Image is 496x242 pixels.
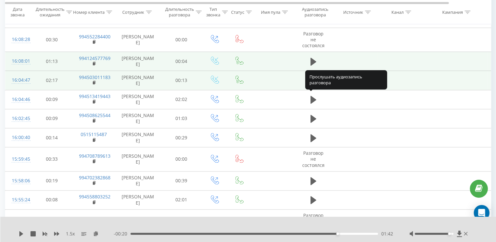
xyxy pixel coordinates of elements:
[115,210,161,234] td: [PERSON_NAME]
[81,131,107,137] a: 0515115487
[115,171,161,190] td: [PERSON_NAME]
[31,71,72,90] td: 02:17
[31,52,72,71] td: 01:13
[12,33,25,46] div: 16:08:28
[115,90,161,109] td: [PERSON_NAME]
[261,10,280,15] div: Имя пула
[302,212,325,230] span: Разговор не состоялся
[299,7,331,18] div: Аудиозапись разговора
[161,128,202,147] td: 00:29
[31,109,72,128] td: 00:09
[115,147,161,171] td: [PERSON_NAME]
[161,147,202,171] td: 00:00
[79,153,110,159] a: 994708789613
[31,90,72,109] td: 00:09
[448,232,451,235] div: Accessibility label
[12,93,25,106] div: 16:04:46
[12,55,25,68] div: 16:08:01
[12,112,25,125] div: 16:02:45
[31,210,72,234] td: 00:01
[31,190,72,209] td: 00:08
[302,30,325,49] span: Разговор не состоялся
[79,55,110,61] a: 994124577769
[31,171,72,190] td: 00:19
[161,190,202,209] td: 02:01
[66,231,75,237] span: 1.5 x
[79,93,110,99] a: 994513419443
[231,10,244,15] div: Статус
[12,131,25,144] div: 16:00:40
[305,70,387,90] div: Прослушать аудиозапись разговора
[161,71,202,90] td: 00:13
[36,7,65,18] div: Длительность ожидания
[115,28,161,52] td: [PERSON_NAME]
[114,231,130,237] span: - 00:20
[115,52,161,71] td: [PERSON_NAME]
[31,28,72,52] td: 00:30
[79,174,110,181] a: 994702382868
[31,147,72,171] td: 00:33
[115,109,161,128] td: [PERSON_NAME]
[442,10,463,15] div: Кампания
[206,7,220,18] div: Тип звонка
[31,128,72,147] td: 00:14
[161,109,202,128] td: 01:03
[12,193,25,206] div: 15:55:24
[115,190,161,209] td: [PERSON_NAME]
[12,153,25,166] div: 15:59:45
[161,28,202,52] td: 00:00
[336,232,339,235] div: Accessibility label
[79,193,110,200] a: 994558803252
[115,71,161,90] td: [PERSON_NAME]
[73,10,105,15] div: Номер клиента
[79,112,110,118] a: 994508625544
[381,231,393,237] span: 01:42
[12,74,25,87] div: 16:04:47
[79,215,110,221] a: 994558803252
[79,33,110,40] a: 994552284400
[5,7,30,18] div: Дата звонка
[474,205,489,221] div: Open Intercom Messenger
[115,128,161,147] td: [PERSON_NAME]
[161,171,202,190] td: 00:39
[161,90,202,109] td: 02:02
[165,7,194,18] div: Длительность разговора
[12,215,25,228] div: 15:55:17
[391,10,404,15] div: Канал
[343,10,363,15] div: Источник
[79,74,110,80] a: 994503011183
[12,174,25,187] div: 15:58:06
[122,10,144,15] div: Сотрудник
[302,150,325,168] span: Разговор не состоялся
[161,52,202,71] td: 00:04
[161,210,202,234] td: 00:00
